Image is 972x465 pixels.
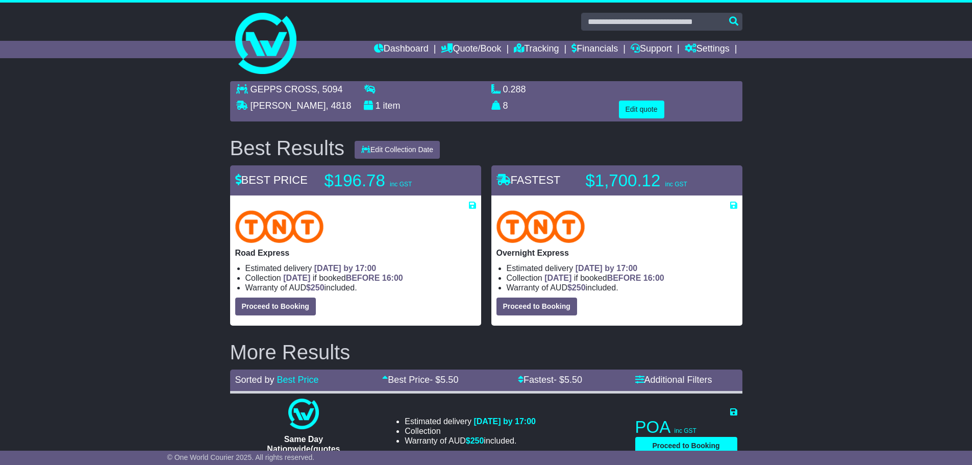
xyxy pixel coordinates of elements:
[317,84,343,94] span: , 5094
[430,375,458,385] span: - $
[251,84,317,94] span: GEPPS CROSS
[507,263,737,273] li: Estimated delivery
[288,399,319,429] img: One World Courier: Same Day Nationwide(quotes take 0.5-1 hour)
[245,273,476,283] li: Collection
[235,174,308,186] span: BEST PRICE
[306,283,325,292] span: $
[496,210,585,243] img: TNT Domestic: Overnight Express
[283,274,403,282] span: if booked
[374,41,429,58] a: Dashboard
[507,283,737,292] li: Warranty of AUD included.
[470,436,484,445] span: 250
[635,417,737,437] p: POA
[376,101,381,111] span: 1
[405,426,536,436] li: Collection
[383,101,401,111] span: item
[635,375,712,385] a: Additional Filters
[440,375,458,385] span: 5.50
[571,41,618,58] a: Financials
[230,341,742,363] h2: More Results
[251,101,326,111] span: [PERSON_NAME]
[675,427,696,434] span: inc GST
[283,274,310,282] span: [DATE]
[225,137,350,159] div: Best Results
[390,181,412,188] span: inc GST
[576,264,638,273] span: [DATE] by 17:00
[635,437,737,455] button: Proceed to Booking
[235,375,275,385] span: Sorted by
[514,41,559,58] a: Tracking
[405,436,536,446] li: Warranty of AUD included.
[235,210,324,243] img: TNT Domestic: Road Express
[544,274,664,282] span: if booked
[326,101,352,111] span: , 4818
[631,41,672,58] a: Support
[405,417,536,426] li: Estimated delivery
[235,298,316,315] button: Proceed to Booking
[314,264,377,273] span: [DATE] by 17:00
[167,453,315,461] span: © One World Courier 2025. All rights reserved.
[355,141,440,159] button: Edit Collection Date
[665,181,687,188] span: inc GST
[235,248,476,258] p: Road Express
[496,298,577,315] button: Proceed to Booking
[496,248,737,258] p: Overnight Express
[245,283,476,292] li: Warranty of AUD included.
[643,274,664,282] span: 16:00
[503,84,526,94] span: 0.288
[567,283,586,292] span: $
[245,263,476,273] li: Estimated delivery
[496,174,561,186] span: FASTEST
[507,273,737,283] li: Collection
[382,375,458,385] a: Best Price- $5.50
[473,417,536,426] span: [DATE] by 17:00
[619,101,664,118] button: Edit quote
[277,375,319,385] a: Best Price
[346,274,380,282] span: BEFORE
[607,274,641,282] span: BEFORE
[503,101,508,111] span: 8
[554,375,582,385] span: - $
[441,41,501,58] a: Quote/Book
[267,435,340,463] span: Same Day Nationwide(quotes take 0.5-1 hour)
[572,283,586,292] span: 250
[382,274,403,282] span: 16:00
[564,375,582,385] span: 5.50
[325,170,452,191] p: $196.78
[685,41,730,58] a: Settings
[586,170,713,191] p: $1,700.12
[311,283,325,292] span: 250
[466,436,484,445] span: $
[518,375,582,385] a: Fastest- $5.50
[544,274,571,282] span: [DATE]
